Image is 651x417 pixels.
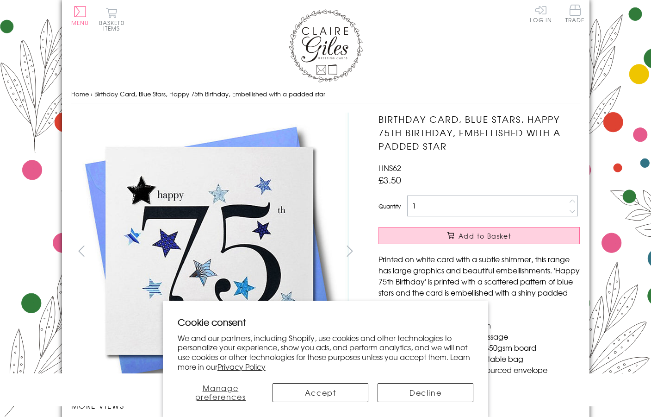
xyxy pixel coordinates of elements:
span: › [91,89,93,98]
h1: Birthday Card, Blue Stars, Happy 75th Birthday, Embellished with a padded star [378,113,580,152]
img: Birthday Card, Blue Stars, Happy 75th Birthday, Embellished with a padded star [360,113,638,391]
span: Manage preferences [195,382,246,402]
p: We and our partners, including Shopify, use cookies and other technologies to personalize your ex... [178,333,474,372]
img: Birthday Card, Blue Stars, Happy 75th Birthday, Embellished with a padded star [71,113,348,390]
span: Add to Basket [459,231,511,240]
img: Claire Giles Greetings Cards [289,9,363,82]
a: Privacy Policy [217,361,266,372]
button: Basket0 items [99,7,124,31]
h2: Cookie consent [178,316,474,329]
span: HNS62 [378,162,401,173]
a: Home [71,89,89,98]
span: 0 items [103,19,124,32]
button: prev [71,240,92,261]
a: Trade [565,5,585,25]
button: Menu [71,6,89,25]
button: Add to Basket [378,227,580,244]
button: next [339,240,360,261]
button: Accept [273,383,368,402]
span: Trade [565,5,585,23]
label: Quantity [378,202,401,210]
span: £3.50 [378,173,401,186]
a: Log In [530,5,552,23]
p: Printed on white card with a subtle shimmer, this range has large graphics and beautiful embellis... [378,253,580,309]
span: Menu [71,19,89,27]
nav: breadcrumbs [71,85,580,104]
button: Decline [378,383,473,402]
button: Manage preferences [178,383,263,402]
span: Birthday Card, Blue Stars, Happy 75th Birthday, Embellished with a padded star [94,89,325,98]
